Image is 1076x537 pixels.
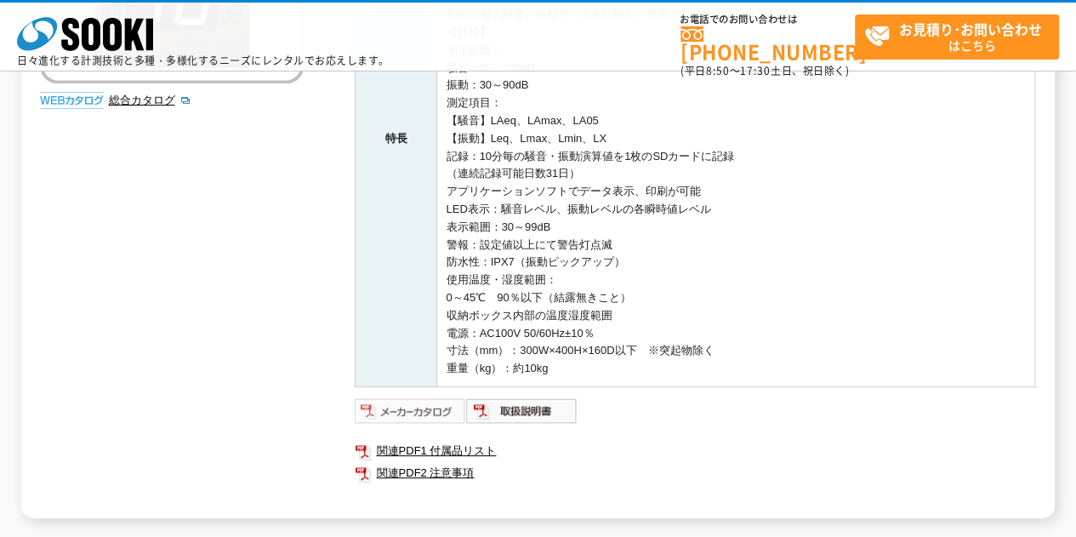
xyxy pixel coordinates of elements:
[740,63,771,78] span: 17:30
[17,55,390,66] p: 日々進化する計測技術と多種・多様化するニーズにレンタルでお応えします。
[108,94,191,106] a: 総合カタログ
[466,397,578,425] img: 取扱説明書
[864,15,1058,58] span: はこちら
[680,63,849,78] span: (平日 ～ 土日、祝日除く)
[355,462,1035,484] a: 関連PDF2 注意事項
[355,408,466,421] a: メーカーカタログ
[40,92,104,109] img: webカタログ
[355,440,1035,462] a: 関連PDF1 付属品リスト
[466,408,578,421] a: 取扱説明書
[355,397,466,425] img: メーカーカタログ
[680,26,855,61] a: [PHONE_NUMBER]
[680,14,855,25] span: お電話でのお問い合わせは
[706,63,730,78] span: 8:50
[855,14,1059,60] a: お見積り･お問い合わせはこちら
[899,19,1042,39] strong: お見積り･お問い合わせ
